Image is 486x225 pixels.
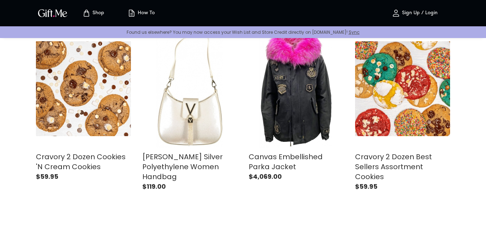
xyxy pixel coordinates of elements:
p: $119.00 [142,182,237,191]
p: Sign Up / Login [400,10,438,16]
p: Shop [91,10,104,16]
h5: Cravory 2 Dozen Best Sellers Assortment Cookies [355,152,450,182]
button: How To [121,2,160,25]
p: How To [136,10,155,16]
p: $59.95 [355,182,450,191]
p: $4,069.00 [249,172,344,181]
div: Cravory 2 Dozen Cookies 'N Cream Cookies [36,29,131,148]
img: how-to.svg [127,9,136,17]
div: Canvas Embellished Parka Jacket [249,29,344,148]
p: Found us elsewhere? You may now access your Wish List and Store Credit directly on [DOMAIN_NAME]! [6,29,480,35]
div: Cravory 2 Dozen Best Sellers Assortment Cookies [355,29,450,148]
img: GiftMe Logo [37,8,69,18]
h5: Canvas Embellished Parka Jacket [249,152,344,172]
button: Store page [74,2,113,25]
p: $59.95 [36,172,131,181]
button: GiftMe Logo [36,9,69,17]
a: Sync [349,29,360,35]
button: Sign Up / Login [379,2,450,25]
h5: [PERSON_NAME] Silver Polyethylene Women Handbag [142,152,237,182]
div: Mario Valentino Silver Polyethylene Women Handbag [142,29,237,148]
h5: Cravory 2 Dozen Cookies 'N Cream Cookies [36,152,131,172]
